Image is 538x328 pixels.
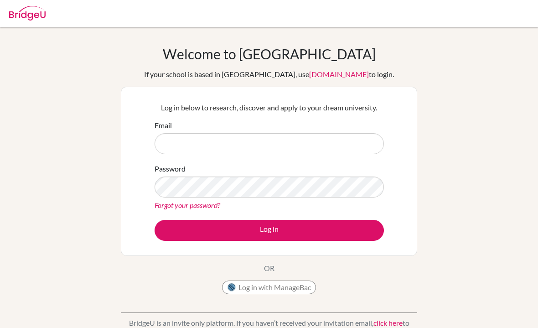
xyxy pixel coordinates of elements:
[163,46,376,62] h1: Welcome to [GEOGRAPHIC_DATA]
[9,6,46,21] img: Bridge-U
[155,102,384,113] p: Log in below to research, discover and apply to your dream university.
[222,281,316,294] button: Log in with ManageBac
[155,201,220,209] a: Forgot your password?
[155,163,186,174] label: Password
[264,263,274,274] p: OR
[309,70,369,78] a: [DOMAIN_NAME]
[144,69,394,80] div: If your school is based in [GEOGRAPHIC_DATA], use to login.
[155,220,384,241] button: Log in
[373,318,403,327] a: click here
[155,120,172,131] label: Email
